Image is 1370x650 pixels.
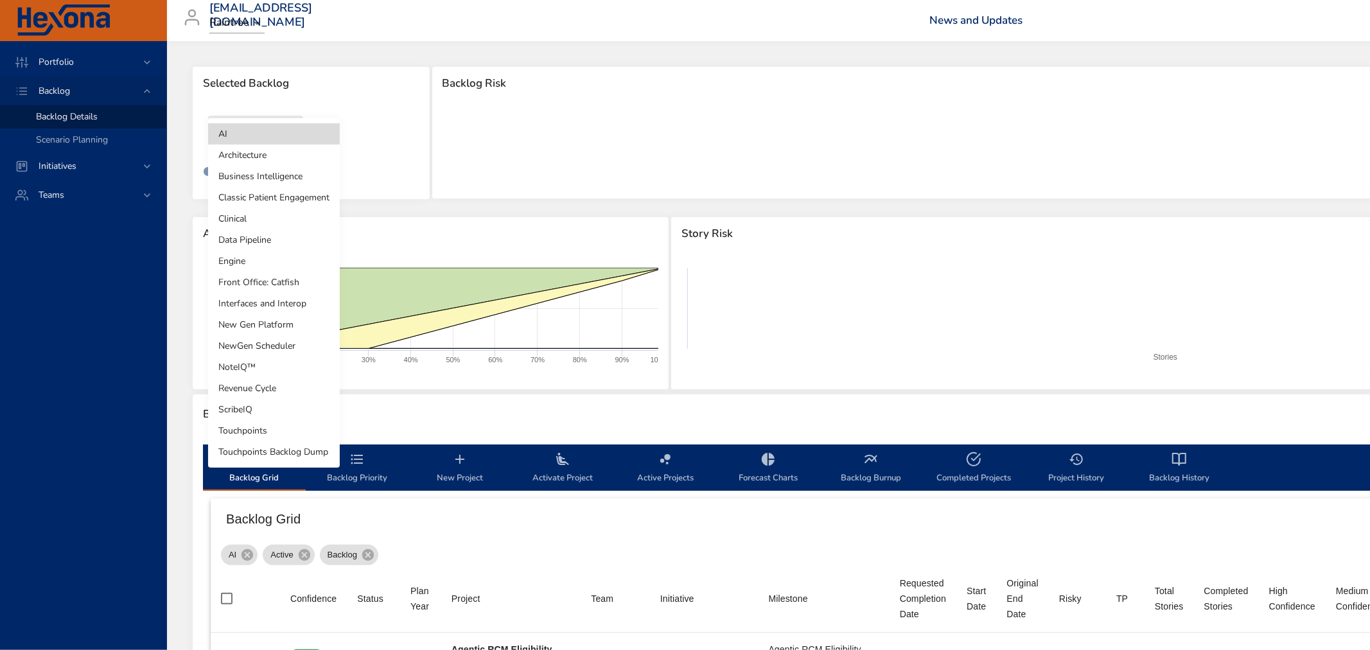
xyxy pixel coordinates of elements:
[208,229,340,250] li: Data Pipeline
[208,356,340,378] li: NoteIQ™
[208,272,340,293] li: Front Office: Catfish
[208,441,340,462] li: Touchpoints Backlog Dump
[208,293,340,314] li: Interfaces and Interop
[208,187,340,208] li: Classic Patient Engagement
[208,123,340,145] li: AI
[208,335,340,356] li: NewGen Scheduler
[208,399,340,420] li: ScribeIQ
[208,145,340,166] li: Architecture
[208,250,340,272] li: Engine
[208,314,340,335] li: New Gen Platform
[208,166,340,187] li: Business Intelligence
[208,208,340,229] li: Clinical
[208,378,340,399] li: Revenue Cycle
[208,420,340,441] li: Touchpoints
